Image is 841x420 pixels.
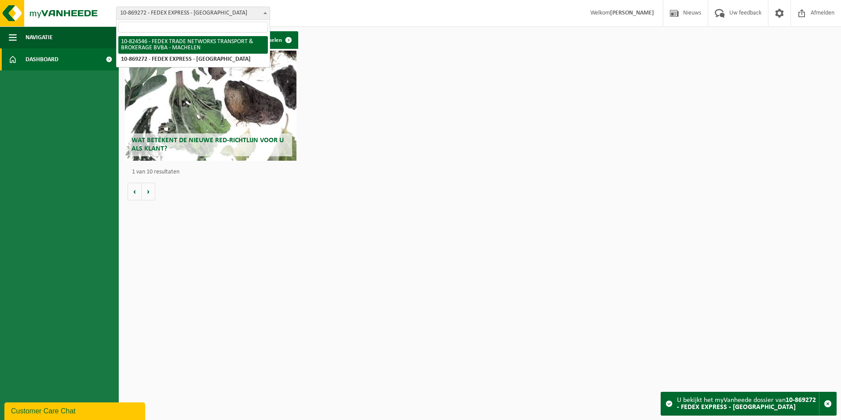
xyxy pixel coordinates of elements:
span: 10-869272 - FEDEX EXPRESS - MACHELEN [117,7,270,19]
button: Vorige [128,183,142,200]
iframe: chat widget [4,401,147,420]
strong: 10-869272 - FEDEX EXPRESS - [GEOGRAPHIC_DATA] [677,397,816,411]
li: 10-824546 - FEDEX TRADE NETWORKS TRANSPORT & BROKERAGE BVBA - MACHELEN [118,36,268,54]
a: Wat betekent de nieuwe RED-richtlijn voor u als klant? [125,51,296,161]
span: Dashboard [26,48,59,70]
p: 1 van 10 resultaten [132,169,294,175]
div: U bekijkt het myVanheede dossier van [677,392,819,415]
strong: [PERSON_NAME] [610,10,654,16]
span: Wat betekent de nieuwe RED-richtlijn voor u als klant? [132,137,284,152]
li: 10-869272 - FEDEX EXPRESS - [GEOGRAPHIC_DATA] [118,54,268,65]
span: 10-869272 - FEDEX EXPRESS - MACHELEN [116,7,270,20]
a: Alle artikelen [243,31,297,49]
span: Navigatie [26,26,53,48]
button: Volgende [142,183,155,200]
